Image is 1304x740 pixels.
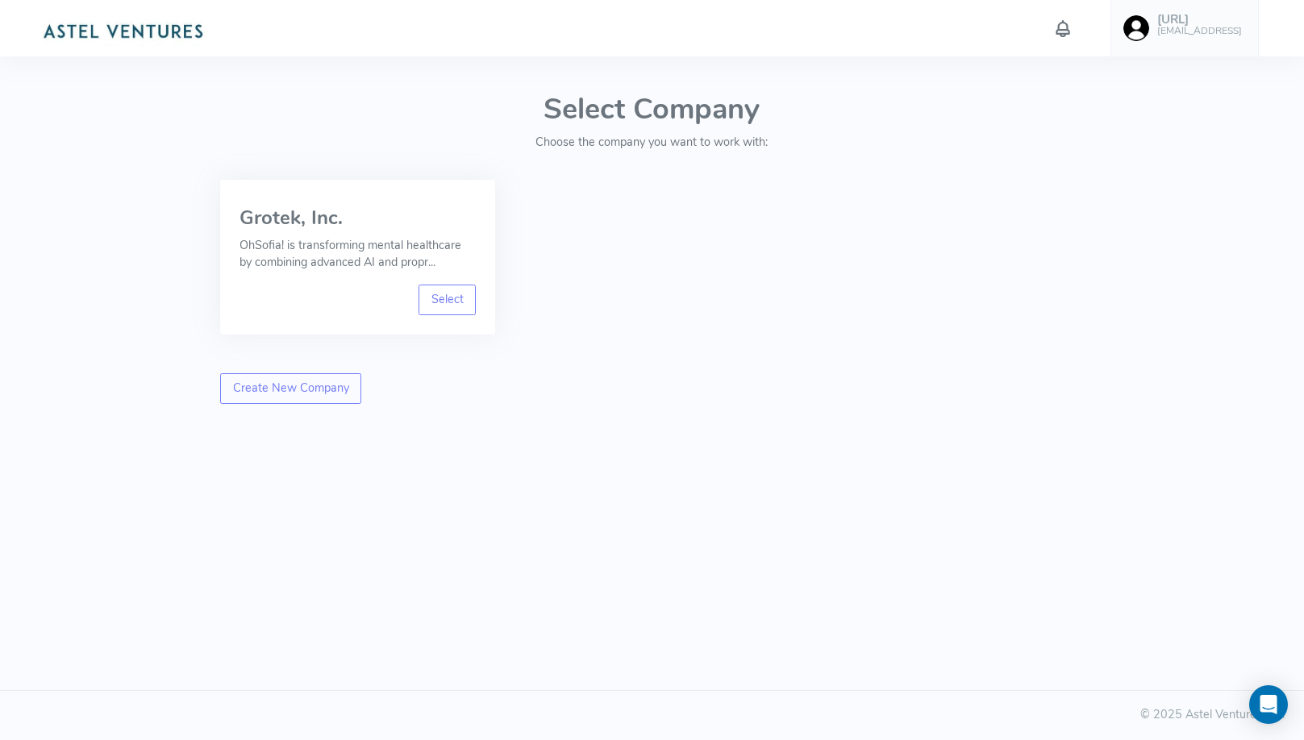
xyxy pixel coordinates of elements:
img: user-image [1123,15,1149,41]
p: Choose the company you want to work with: [220,134,1083,152]
h3: Grotek, Inc. [240,207,476,228]
a: Select [419,285,476,315]
h6: [EMAIL_ADDRESS] [1157,26,1242,36]
div: Open Intercom Messenger [1249,685,1288,724]
h5: [URL] [1157,13,1242,27]
div: © 2025 Astel Ventures Ltd. [19,706,1285,724]
a: Create New Company [220,373,361,404]
h1: Select Company [220,94,1083,126]
p: OhSofia! is transforming mental healthcare by combining advanced AI and propr... [240,237,476,272]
